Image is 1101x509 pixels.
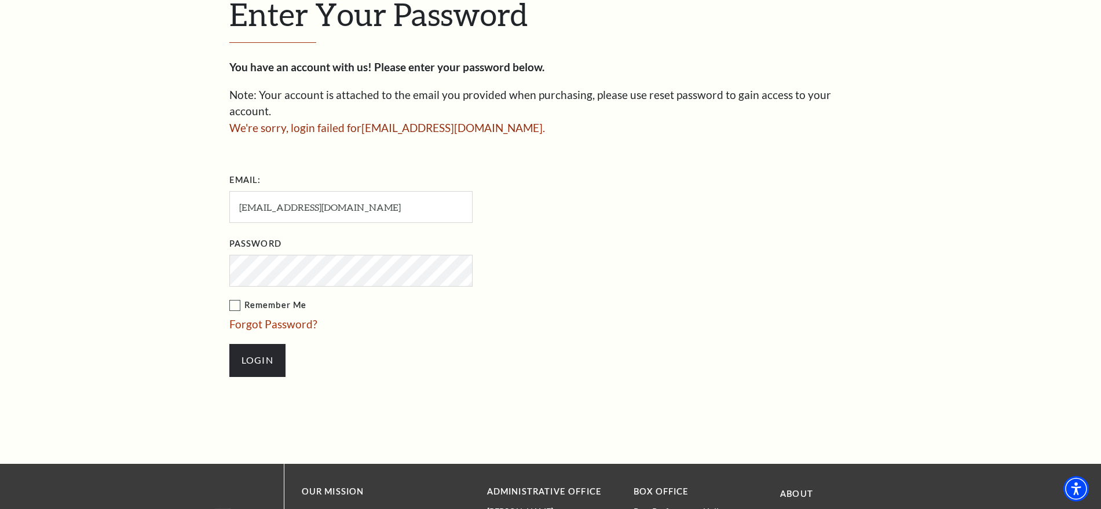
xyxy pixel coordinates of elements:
label: Remember Me [229,298,588,313]
label: Email: [229,173,261,188]
input: Required [229,191,473,223]
p: OUR MISSION [302,485,447,499]
input: Submit button [229,344,286,376]
strong: You have an account with us! [229,60,372,74]
a: About [780,489,813,499]
a: Forgot Password? [229,317,317,331]
p: BOX OFFICE [634,485,763,499]
strong: Please enter your password below. [374,60,544,74]
p: Note: Your account is attached to the email you provided when purchasing, please use reset passwo... [229,87,872,120]
div: Accessibility Menu [1063,476,1089,501]
label: Password [229,237,281,251]
p: Administrative Office [487,485,616,499]
span: We're sorry, login failed for [EMAIL_ADDRESS][DOMAIN_NAME] . [229,121,545,134]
